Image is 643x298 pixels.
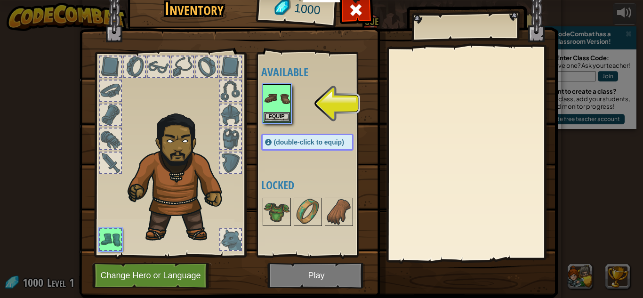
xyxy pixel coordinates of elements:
img: portrait.png [326,199,352,225]
h4: Locked [261,179,372,191]
img: portrait.png [264,199,290,225]
button: Equip [264,112,290,122]
span: (double-click to equip) [274,138,344,146]
button: Change Hero or Language [92,263,212,289]
img: duelist_hair.png [123,106,238,243]
h4: Available [261,66,372,78]
img: portrait.png [264,85,290,112]
img: portrait.png [295,199,321,225]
